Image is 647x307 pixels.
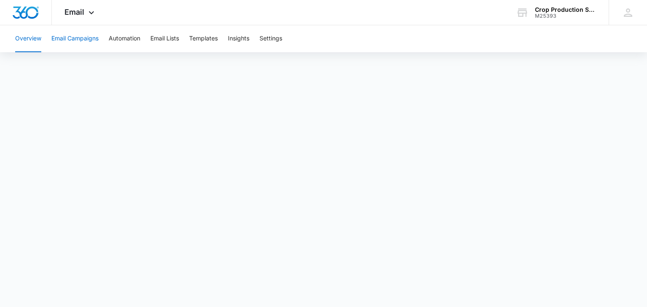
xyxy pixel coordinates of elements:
[64,8,84,16] span: Email
[150,25,179,52] button: Email Lists
[535,13,596,19] div: account id
[109,25,140,52] button: Automation
[51,25,99,52] button: Email Campaigns
[189,25,218,52] button: Templates
[228,25,249,52] button: Insights
[259,25,282,52] button: Settings
[15,25,41,52] button: Overview
[535,6,596,13] div: account name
